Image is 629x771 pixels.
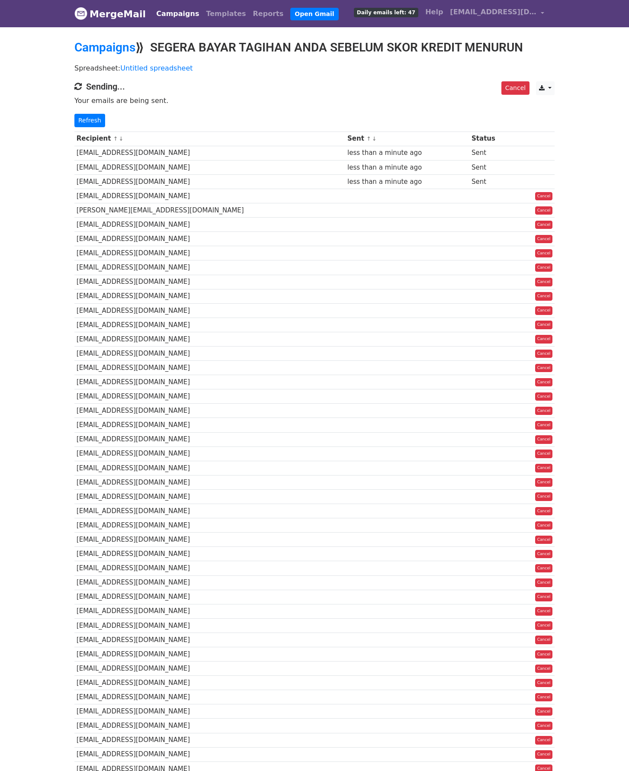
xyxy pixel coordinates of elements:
td: [EMAIL_ADDRESS][DOMAIN_NAME] [74,318,345,332]
td: [EMAIL_ADDRESS][DOMAIN_NAME] [74,404,345,418]
a: Cancel [535,392,553,401]
td: [EMAIL_ADDRESS][DOMAIN_NAME] [74,604,345,618]
a: Cancel [535,636,553,644]
td: [EMAIL_ADDRESS][DOMAIN_NAME] [74,289,345,303]
a: Campaigns [153,5,202,22]
td: [EMAIL_ADDRESS][DOMAIN_NAME] [74,633,345,647]
span: Daily emails left: 47 [354,8,418,17]
a: Cancel [535,464,553,472]
a: Reports [250,5,287,22]
td: [EMAIL_ADDRESS][DOMAIN_NAME] [74,618,345,633]
a: [EMAIL_ADDRESS][DOMAIN_NAME] [446,3,548,24]
a: Cancel [535,693,553,702]
a: Cancel [535,278,553,286]
a: Cancel [535,578,553,587]
td: [EMAIL_ADDRESS][DOMAIN_NAME] [74,375,345,389]
td: [EMAIL_ADDRESS][DOMAIN_NAME] [74,447,345,461]
td: Sent [469,160,513,174]
td: [EMAIL_ADDRESS][DOMAIN_NAME] [74,561,345,575]
a: Templates [202,5,249,22]
td: [EMAIL_ADDRESS][DOMAIN_NAME] [74,647,345,661]
a: Help [422,3,446,21]
a: Cancel [501,81,530,95]
td: [EMAIL_ADDRESS][DOMAIN_NAME] [74,690,345,704]
td: [EMAIL_ADDRESS][DOMAIN_NAME] [74,489,345,504]
a: Cancel [535,564,553,573]
a: ↑ [366,135,371,142]
a: Cancel [535,507,553,516]
td: [PERSON_NAME][EMAIL_ADDRESS][DOMAIN_NAME] [74,203,345,218]
a: Cancel [535,421,553,430]
a: Cancel [535,550,553,559]
td: [EMAIL_ADDRESS][DOMAIN_NAME] [74,475,345,489]
a: Cancel [535,221,553,229]
a: Cancel [535,621,553,630]
td: [EMAIL_ADDRESS][DOMAIN_NAME] [74,260,345,275]
td: [EMAIL_ADDRESS][DOMAIN_NAME] [74,547,345,561]
th: Recipient [74,132,345,146]
a: Cancel [535,206,553,215]
div: less than a minute ago [347,148,467,158]
a: Cancel [535,249,553,258]
a: Cancel [535,335,553,344]
span: [EMAIL_ADDRESS][DOMAIN_NAME] [450,7,536,17]
a: Cancel [535,292,553,301]
td: [EMAIL_ADDRESS][DOMAIN_NAME] [74,361,345,375]
a: Cancel [535,607,553,616]
td: [EMAIL_ADDRESS][DOMAIN_NAME] [74,303,345,318]
td: [EMAIL_ADDRESS][DOMAIN_NAME] [74,704,345,719]
td: [EMAIL_ADDRESS][DOMAIN_NAME] [74,218,345,232]
a: Cancel [535,378,553,387]
div: less than a minute ago [347,163,467,173]
a: Cancel [535,235,553,244]
a: Cancel [535,722,553,730]
a: Cancel [535,750,553,759]
td: [EMAIL_ADDRESS][DOMAIN_NAME] [74,232,345,246]
td: [EMAIL_ADDRESS][DOMAIN_NAME] [74,662,345,676]
a: Cancel [535,736,553,745]
a: ↓ [372,135,377,142]
img: MergeMail logo [74,7,87,20]
td: [EMAIL_ADDRESS][DOMAIN_NAME] [74,160,345,174]
td: [EMAIL_ADDRESS][DOMAIN_NAME] [74,461,345,475]
td: [EMAIL_ADDRESS][DOMAIN_NAME] [74,676,345,690]
td: [EMAIL_ADDRESS][DOMAIN_NAME] [74,575,345,590]
a: ↓ [119,135,123,142]
td: Sent [469,146,513,160]
a: Cancel [535,350,553,358]
a: Daily emails left: 47 [350,3,422,21]
a: Cancel [535,435,553,444]
a: ↑ [113,135,118,142]
div: less than a minute ago [347,177,467,187]
a: Cancel [535,665,553,673]
td: Sent [469,174,513,189]
a: Cancel [535,650,553,659]
td: [EMAIL_ADDRESS][DOMAIN_NAME] [74,719,345,733]
th: Sent [345,132,469,146]
a: Cancel [535,263,553,272]
td: [EMAIL_ADDRESS][DOMAIN_NAME] [74,590,345,604]
td: [EMAIL_ADDRESS][DOMAIN_NAME] [74,418,345,432]
th: Status [469,132,513,146]
td: [EMAIL_ADDRESS][DOMAIN_NAME] [74,146,345,160]
a: Cancel [535,407,553,415]
a: Open Gmail [290,8,338,20]
td: [EMAIL_ADDRESS][DOMAIN_NAME] [74,504,345,518]
a: Untitled spreadsheet [120,64,193,72]
td: [EMAIL_ADDRESS][DOMAIN_NAME] [74,275,345,289]
p: Your emails are being sent. [74,96,555,105]
td: [EMAIL_ADDRESS][DOMAIN_NAME] [74,174,345,189]
td: [EMAIL_ADDRESS][DOMAIN_NAME] [74,518,345,533]
td: [EMAIL_ADDRESS][DOMAIN_NAME] [74,747,345,761]
h4: Sending... [74,81,555,92]
a: Cancel [535,192,553,201]
a: Cancel [535,478,553,487]
td: [EMAIL_ADDRESS][DOMAIN_NAME] [74,389,345,404]
p: Spreadsheet: [74,64,555,73]
a: Cancel [535,492,553,501]
a: Cancel [535,321,553,329]
td: [EMAIL_ADDRESS][DOMAIN_NAME] [74,246,345,260]
td: [EMAIL_ADDRESS][DOMAIN_NAME] [74,533,345,547]
a: Cancel [535,536,553,544]
a: Cancel [535,593,553,601]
